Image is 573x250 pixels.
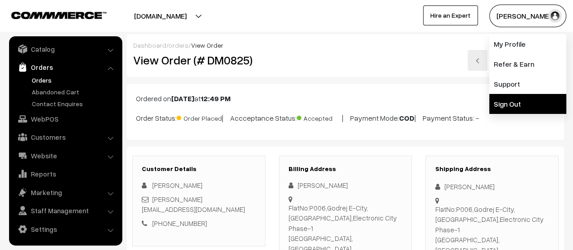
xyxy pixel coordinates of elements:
[297,111,342,123] span: Accepted
[191,41,223,49] span: View Order
[11,166,119,182] a: Reports
[136,111,555,123] p: Order Status: | Accceptance Status: | Payment Mode: | Payment Status: -
[423,5,478,25] a: Hire an Expert
[11,221,119,237] a: Settings
[289,180,403,191] div: [PERSON_NAME]
[289,165,403,173] h3: Billing Address
[11,41,119,57] a: Catalog
[11,129,119,145] a: Customers
[136,93,555,104] p: Ordered on at
[399,113,414,123] b: COD
[435,181,549,192] div: [PERSON_NAME]
[102,5,218,27] button: [DOMAIN_NAME]
[169,41,188,49] a: orders
[489,94,566,114] a: Sign Out
[11,12,106,19] img: COMMMERCE
[11,147,119,164] a: Website
[11,202,119,219] a: Staff Management
[142,165,256,173] h3: Customer Details
[177,111,222,123] span: Order Placed
[435,165,549,173] h3: Shipping Address
[489,74,566,94] a: Support
[489,34,566,54] a: My Profile
[11,184,119,201] a: Marketing
[489,5,566,27] button: [PERSON_NAME]
[133,53,265,67] h2: View Order (# DM0825)
[133,41,166,49] a: Dashboard
[11,111,119,127] a: WebPOS
[475,58,480,64] img: left-arrow.png
[489,54,566,74] a: Refer & Earn
[201,94,231,103] b: 12:49 PM
[548,9,562,23] img: user
[171,94,194,103] b: [DATE]
[152,181,202,189] span: [PERSON_NAME]
[11,59,119,75] a: Orders
[133,40,558,50] div: / /
[152,219,207,227] a: [PHONE_NUMBER]
[11,9,91,20] a: COMMMERCE
[29,75,119,85] a: Orders
[142,195,245,214] a: [PERSON_NAME][EMAIL_ADDRESS][DOMAIN_NAME]
[29,99,119,108] a: Contact Enquires
[29,87,119,97] a: Abandoned Cart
